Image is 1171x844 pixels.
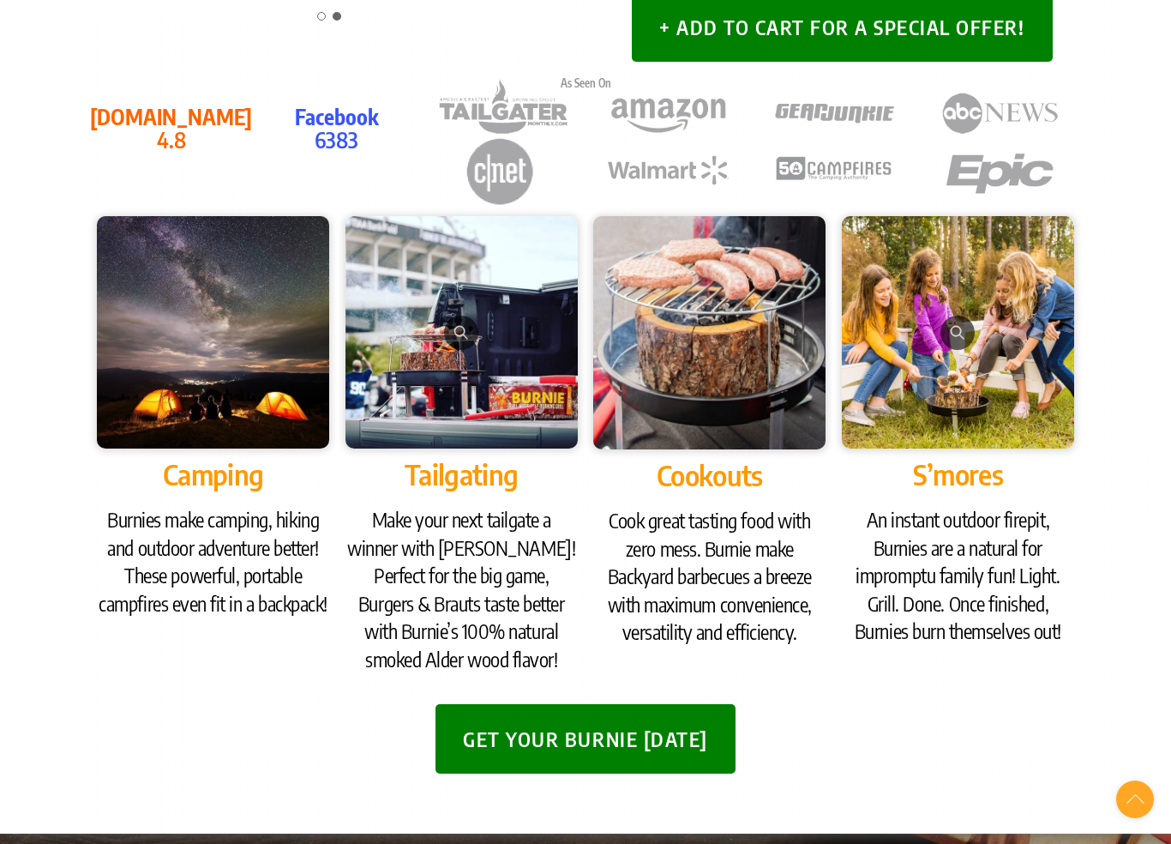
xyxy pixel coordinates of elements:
[345,216,578,448] img: burniegrill.com-10-21_16-04-19
[761,84,906,142] img: gearjunkie
[88,72,1083,94] p: As Seen On
[761,142,906,201] img: 50-campfires
[437,76,568,135] img: tailgate
[596,84,741,142] img: amazon
[333,12,341,21] a: Go to slide 2
[317,12,326,21] a: Go to slide 1
[254,105,419,151] a: Facebook6383
[928,142,1072,201] img: epic
[430,135,575,208] img: cnet
[657,458,763,492] span: Cookouts
[435,726,736,751] a: Get Your Burnie [DATE]
[913,457,1004,491] span: S’mores
[88,105,254,151] a: [DOMAIN_NAME]4.8
[632,15,1053,39] a: + Add to Cart for a Special Offer!
[596,142,741,201] img: wmt_logo
[97,506,329,618] h3: Burnies make camping, hiking and outdoor adventure better! These powerful, portable campfires eve...
[405,457,519,491] span: Tailgating
[88,105,254,151] p: 4.8
[842,216,1074,448] img: Burnie Grill – Special Offers 2022
[593,507,826,646] h3: Cook great tasting food with zero mess. Burnie make Backyard barbecues a breeze with maximum conv...
[97,216,329,448] img: burniegrill.com-10-21_16-00-15
[163,457,264,491] span: Camping
[254,105,419,151] p: 6383
[842,506,1074,645] h3: An instant outdoor firepit, Burnies are a natural for impromptu family fun! Light. Grill. Done. O...
[928,84,1072,142] img: abc-news
[295,103,379,130] strong: Facebook
[90,103,252,130] strong: [DOMAIN_NAME]
[435,704,736,774] button: Get Your Burnie [DATE]
[593,216,826,449] img: burniegrill.com-11-06_06-20-21-2
[345,506,578,673] h3: Make your next tailgate a winner with [PERSON_NAME]! Perfect for the big game, Burgers & Brauts t...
